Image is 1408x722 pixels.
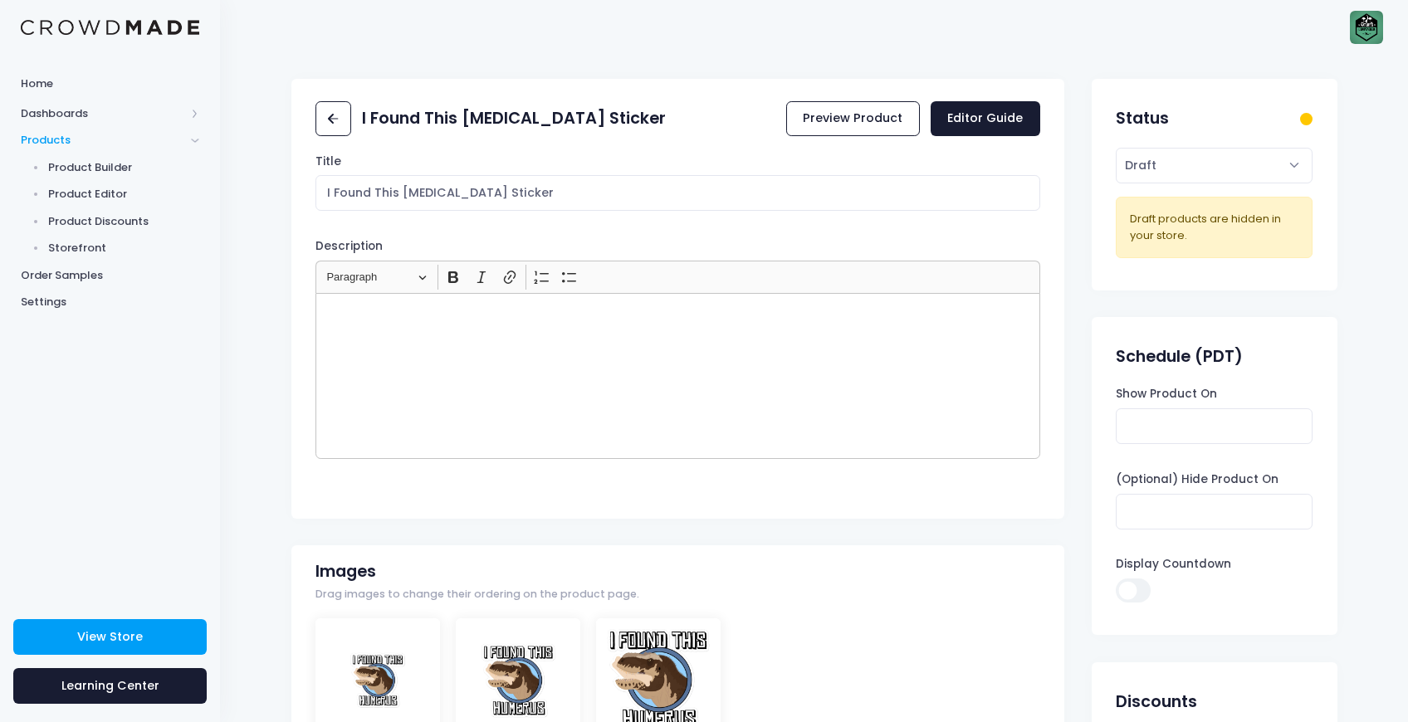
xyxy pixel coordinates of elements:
label: Description [315,238,383,255]
h2: Discounts [1116,692,1197,711]
span: Home [21,76,199,92]
span: Drag images to change their ordering on the product page. [315,587,639,602]
label: (Optional) Hide Product On [1116,471,1278,488]
a: Learning Center [13,668,207,704]
label: Display Countdown [1116,556,1231,573]
img: User [1350,11,1383,44]
span: Order Samples [21,267,199,284]
span: Product Discounts [48,213,200,230]
span: Settings [21,294,199,310]
h2: Status [1116,109,1169,128]
h2: I Found This [MEDICAL_DATA] Sticker [362,109,666,128]
h2: Images [315,562,376,581]
span: Product Builder [48,159,200,176]
span: Learning Center [61,677,159,694]
label: Title [315,154,341,170]
span: Products [21,132,185,149]
span: Product Editor [48,186,200,202]
button: Paragraph [320,265,434,290]
a: View Store [13,619,207,655]
span: Paragraph [326,267,413,287]
span: View Store [77,628,143,645]
div: Draft products are hidden in your store. [1130,211,1298,243]
div: Editor toolbar [315,261,1040,293]
a: Preview Product [786,101,920,137]
span: Dashboards [21,105,185,122]
h2: Schedule (PDT) [1116,347,1243,366]
img: Logo [21,20,199,36]
label: Show Product On [1116,386,1217,402]
span: Storefront [48,240,200,256]
div: Rich Text Editor, main [315,293,1040,459]
a: Editor Guide [931,101,1040,137]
